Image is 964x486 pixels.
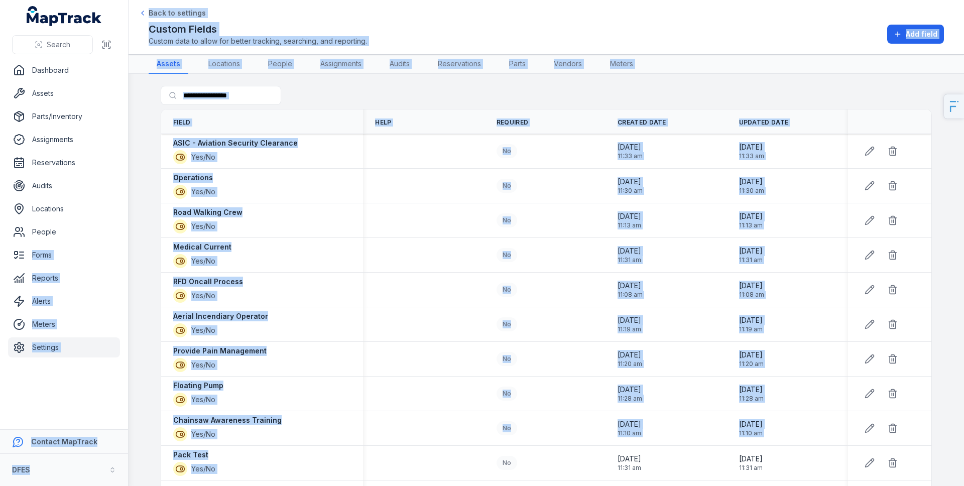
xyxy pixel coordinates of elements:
[739,177,764,187] span: [DATE]
[191,325,215,335] span: Yes/No
[618,385,642,395] span: [DATE]
[191,221,215,231] span: Yes/No
[618,246,641,256] span: [DATE]
[618,142,643,160] time: 14/10/2025, 11:33:08 am
[618,315,641,325] span: [DATE]
[497,421,517,435] div: No
[618,118,666,127] span: Created Date
[173,242,231,252] strong: Medical Current
[739,385,764,403] time: 14/10/2025, 11:28:47 am
[739,419,763,437] time: 14/10/2025, 11:10:30 am
[149,8,206,18] span: Back to settings
[618,419,641,437] time: 14/10/2025, 11:10:30 am
[739,315,763,333] time: 14/10/2025, 11:19:50 am
[618,315,641,333] time: 14/10/2025, 11:19:50 am
[12,465,30,474] strong: DFES
[497,179,517,193] div: No
[739,395,764,403] span: 11:28 am
[739,360,764,368] span: 11:20 am
[739,246,763,256] span: [DATE]
[497,283,517,297] div: No
[173,450,208,460] strong: Pack Test
[312,55,370,74] a: Assignments
[618,350,642,360] span: [DATE]
[739,211,763,229] time: 14/10/2025, 11:13:55 am
[8,337,120,357] a: Settings
[739,256,763,264] span: 11:31 am
[739,464,763,472] span: 11:31 am
[27,6,102,26] a: MapTrack
[31,437,97,446] strong: Contact MapTrack
[618,464,641,472] span: 11:31 am
[47,40,70,50] span: Search
[191,464,215,474] span: Yes/No
[739,429,763,437] span: 11:10 am
[430,55,489,74] a: Reservations
[618,211,641,221] span: [DATE]
[497,248,517,262] div: No
[739,152,764,160] span: 11:33 am
[739,246,763,264] time: 14/10/2025, 11:31:36 am
[618,395,642,403] span: 11:28 am
[618,360,642,368] span: 11:20 am
[497,352,517,366] div: No
[618,454,641,464] span: [DATE]
[618,325,641,333] span: 11:19 am
[8,130,120,150] a: Assignments
[739,187,764,195] span: 11:30 am
[739,177,764,195] time: 14/10/2025, 11:30:15 am
[8,268,120,288] a: Reports
[618,187,643,195] span: 11:30 am
[8,176,120,196] a: Audits
[173,415,282,425] strong: Chainsaw Awareness Training
[497,317,517,331] div: No
[200,55,248,74] a: Locations
[191,291,215,301] span: Yes/No
[739,142,764,160] time: 14/10/2025, 11:33:08 am
[173,118,191,127] span: Field
[497,144,517,158] div: No
[497,456,517,470] div: No
[8,83,120,103] a: Assets
[739,142,764,152] span: [DATE]
[618,385,642,403] time: 14/10/2025, 11:28:47 am
[618,454,641,472] time: 14/10/2025, 11:31:30 am
[382,55,418,74] a: Audits
[12,35,93,54] button: Search
[618,177,643,187] span: [DATE]
[618,246,641,264] time: 14/10/2025, 11:31:36 am
[139,8,206,18] a: Back to settings
[618,281,643,291] span: [DATE]
[739,291,764,299] span: 11:08 am
[191,395,215,405] span: Yes/No
[8,222,120,242] a: People
[618,419,641,429] span: [DATE]
[739,350,764,368] time: 14/10/2025, 11:20:14 am
[173,138,298,148] strong: ASIC - Aviation Security Clearance
[618,281,643,299] time: 14/10/2025, 11:08:24 am
[618,291,643,299] span: 11:08 am
[739,211,763,221] span: [DATE]
[739,350,764,360] span: [DATE]
[191,360,215,370] span: Yes/No
[8,106,120,127] a: Parts/Inventory
[618,177,643,195] time: 14/10/2025, 11:30:15 am
[8,291,120,311] a: Alerts
[149,55,188,74] a: Assets
[497,213,517,227] div: No
[739,454,763,472] time: 14/10/2025, 11:31:30 am
[173,311,268,321] strong: Aerial Incendiary Operator
[191,429,215,439] span: Yes/No
[497,387,517,401] div: No
[906,29,937,39] span: Add field
[173,207,243,217] strong: Road Walking Crew
[149,36,367,46] span: Custom data to allow for better tracking, searching, and reporting.
[739,454,763,464] span: [DATE]
[173,173,213,183] strong: Operations
[618,350,642,368] time: 14/10/2025, 11:20:14 am
[618,221,641,229] span: 11:13 am
[501,55,534,74] a: Parts
[618,211,641,229] time: 14/10/2025, 11:13:55 am
[173,381,223,391] strong: Floating Pump
[8,153,120,173] a: Reservations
